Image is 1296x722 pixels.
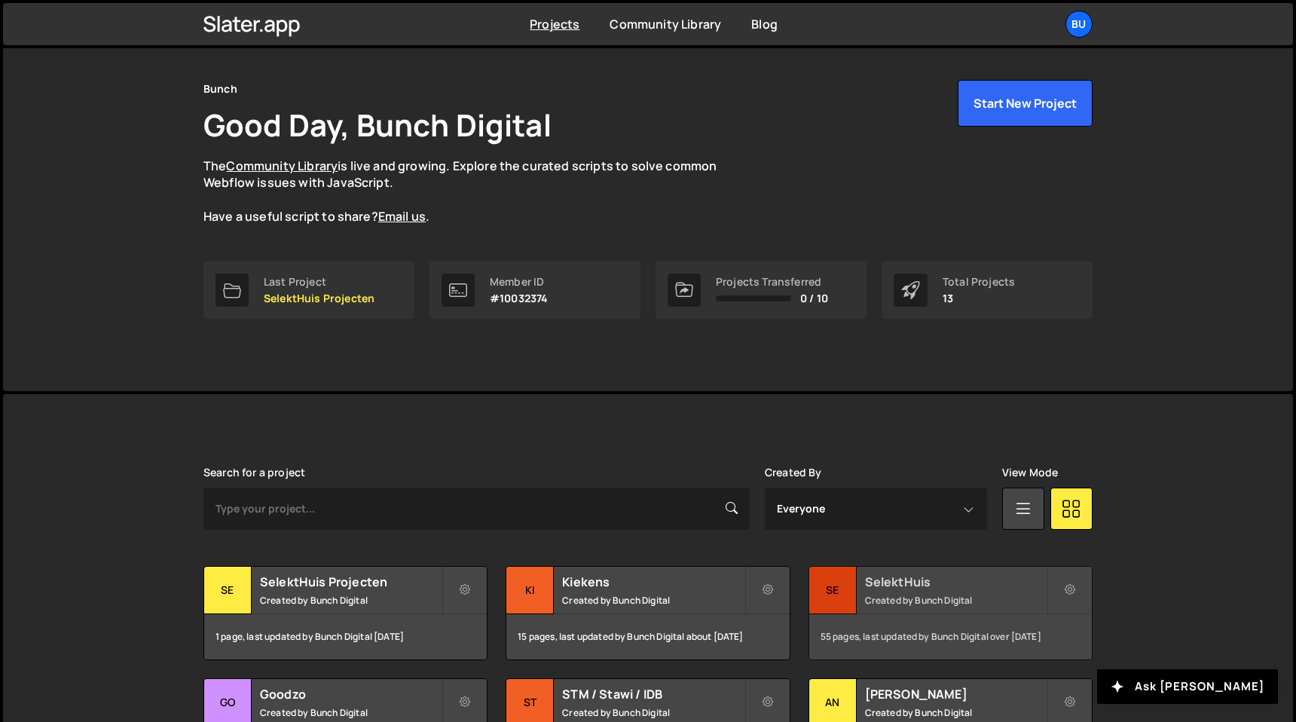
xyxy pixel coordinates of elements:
[865,686,1047,702] h2: [PERSON_NAME]
[562,594,744,607] small: Created by Bunch Digital
[808,566,1093,660] a: Se SelektHuis Created by Bunch Digital 55 pages, last updated by Bunch Digital over [DATE]
[865,594,1047,607] small: Created by Bunch Digital
[530,16,579,32] a: Projects
[809,614,1092,659] div: 55 pages, last updated by Bunch Digital over [DATE]
[1002,467,1058,479] label: View Mode
[264,276,374,288] div: Last Project
[204,567,252,614] div: Se
[203,488,750,530] input: Type your project...
[865,574,1047,590] h2: SelektHuis
[203,262,414,319] a: Last Project SelektHuis Projecten
[716,276,828,288] div: Projects Transferred
[958,80,1093,127] button: Start New Project
[506,566,790,660] a: Ki Kiekens Created by Bunch Digital 15 pages, last updated by Bunch Digital about [DATE]
[506,567,554,614] div: Ki
[1065,11,1093,38] a: Bu
[260,706,442,719] small: Created by Bunch Digital
[264,292,374,304] p: SelektHuis Projecten
[809,567,857,614] div: Se
[378,208,426,225] a: Email us
[800,292,828,304] span: 0 / 10
[260,686,442,702] h2: Goodzo
[943,276,1015,288] div: Total Projects
[260,574,442,590] h2: SelektHuis Projecten
[562,686,744,702] h2: STM / Stawi / IDB
[204,614,487,659] div: 1 page, last updated by Bunch Digital [DATE]
[203,158,746,225] p: The is live and growing. Explore the curated scripts to solve common Webflow issues with JavaScri...
[865,706,1047,719] small: Created by Bunch Digital
[562,574,744,590] h2: Kiekens
[203,80,237,98] div: Bunch
[203,467,305,479] label: Search for a project
[610,16,721,32] a: Community Library
[751,16,778,32] a: Blog
[490,292,548,304] p: #10032374
[203,104,552,145] h1: Good Day, Bunch Digital
[260,594,442,607] small: Created by Bunch Digital
[1097,669,1278,704] button: Ask [PERSON_NAME]
[203,566,488,660] a: Se SelektHuis Projecten Created by Bunch Digital 1 page, last updated by Bunch Digital [DATE]
[765,467,822,479] label: Created By
[943,292,1015,304] p: 13
[490,276,548,288] div: Member ID
[226,158,338,174] a: Community Library
[562,706,744,719] small: Created by Bunch Digital
[506,614,789,659] div: 15 pages, last updated by Bunch Digital about [DATE]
